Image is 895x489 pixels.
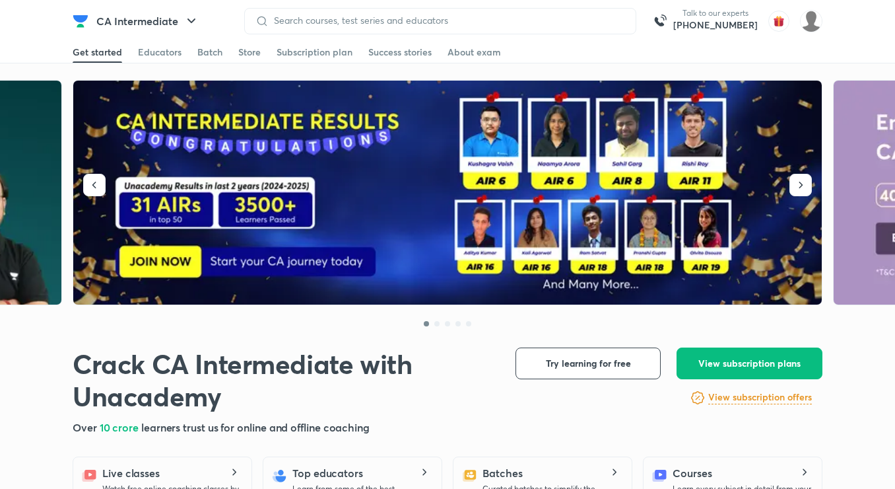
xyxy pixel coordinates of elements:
span: Over [73,420,100,434]
span: learners trust us for online and offline coaching [141,420,370,434]
img: Soumee [800,10,822,32]
img: call-us [647,8,673,34]
div: Batch [197,46,222,59]
button: Try learning for free [515,348,661,379]
a: View subscription offers [708,390,812,406]
span: Try learning for free [546,357,631,370]
a: Educators [138,42,182,63]
span: View subscription plans [698,357,801,370]
button: CA Intermediate [88,8,207,34]
span: 10 crore [100,420,141,434]
a: Store [238,42,261,63]
h1: Crack CA Intermediate with Unacademy [73,348,494,412]
div: Store [238,46,261,59]
button: View subscription plans [677,348,822,379]
h5: Batches [482,465,522,481]
div: About exam [447,46,501,59]
input: Search courses, test series and educators [269,15,625,26]
img: avatar [768,11,789,32]
a: Success stories [368,42,432,63]
div: Success stories [368,46,432,59]
h6: View subscription offers [708,391,812,404]
h5: Top educators [292,465,363,481]
a: Batch [197,42,222,63]
div: Subscription plan [277,46,352,59]
img: Company Logo [73,13,88,29]
h5: Live classes [102,465,160,481]
a: About exam [447,42,501,63]
p: Talk to our experts [673,8,758,19]
h5: Courses [673,465,712,481]
a: Subscription plan [277,42,352,63]
a: [PHONE_NUMBER] [673,19,758,32]
div: Educators [138,46,182,59]
a: Get started [73,42,122,63]
div: Get started [73,46,122,59]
